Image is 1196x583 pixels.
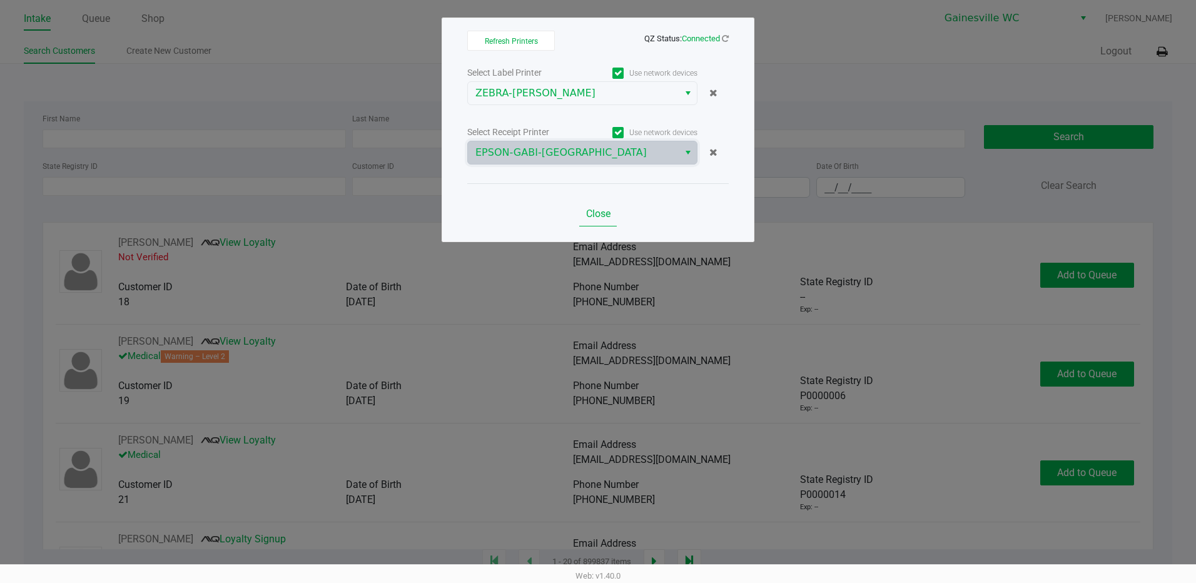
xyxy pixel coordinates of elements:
[644,34,729,43] span: QZ Status:
[582,127,697,138] label: Use network devices
[467,66,582,79] div: Select Label Printer
[579,201,617,226] button: Close
[679,141,697,164] button: Select
[475,86,671,101] span: ZEBRA-[PERSON_NAME]
[475,145,671,160] span: EPSON-GABI-[GEOGRAPHIC_DATA]
[467,126,582,139] div: Select Receipt Printer
[485,37,538,46] span: Refresh Printers
[679,82,697,104] button: Select
[582,68,697,79] label: Use network devices
[575,571,621,580] span: Web: v1.40.0
[467,31,555,51] button: Refresh Printers
[682,34,720,43] span: Connected
[586,208,611,220] span: Close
